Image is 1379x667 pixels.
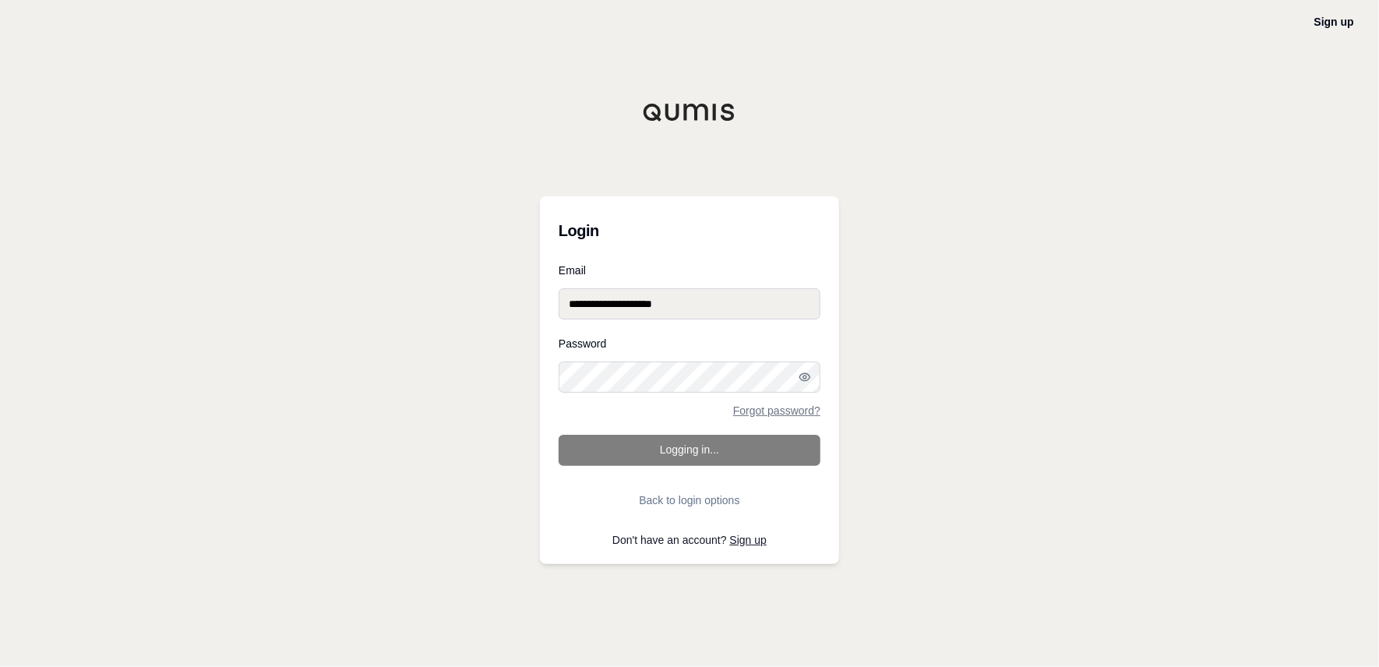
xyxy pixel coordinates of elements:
[559,535,820,545] p: Don't have an account?
[559,338,820,349] label: Password
[643,103,736,122] img: Qumis
[730,534,767,546] a: Sign up
[733,405,820,416] a: Forgot password?
[559,265,820,276] label: Email
[1314,16,1354,28] a: Sign up
[559,485,820,516] button: Back to login options
[559,215,820,246] h3: Login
